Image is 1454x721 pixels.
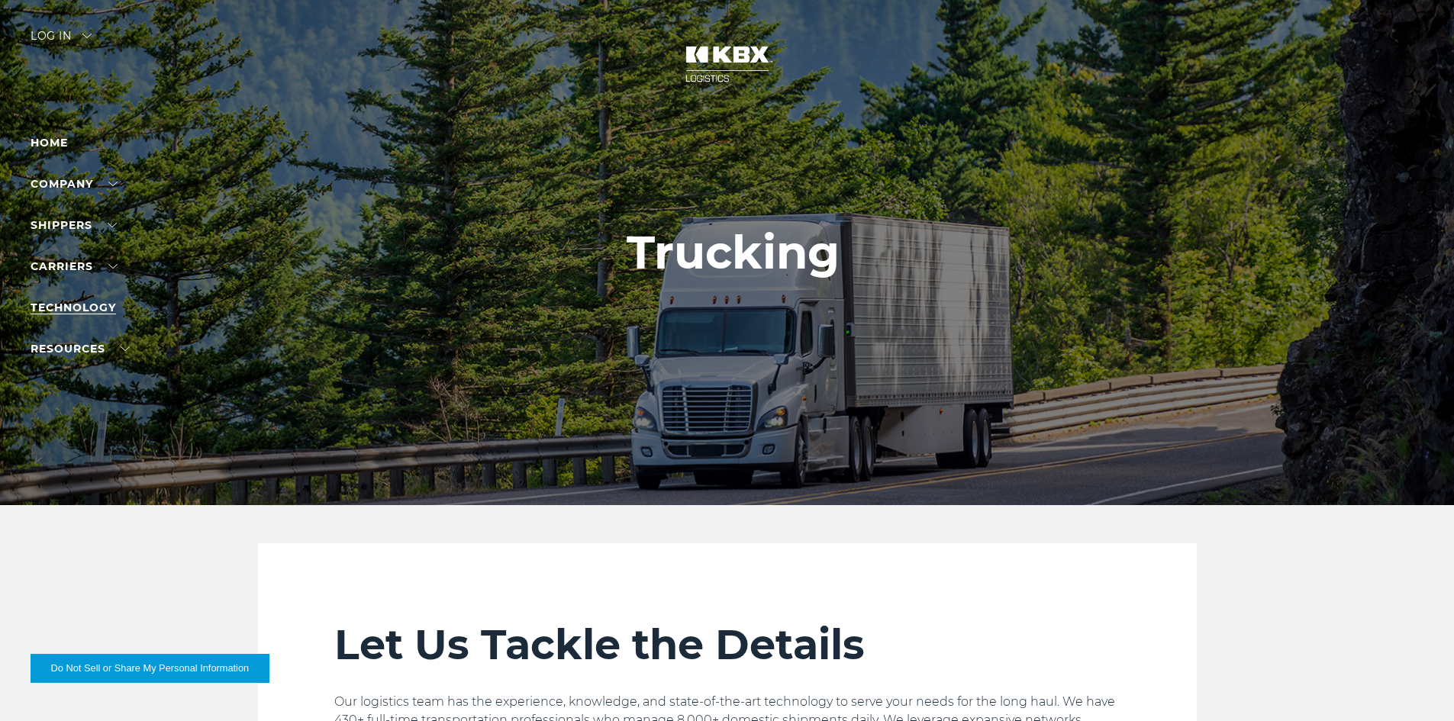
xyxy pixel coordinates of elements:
[31,342,130,356] a: RESOURCES
[627,227,840,278] h1: Trucking
[31,654,269,683] button: Do Not Sell or Share My Personal Information
[31,259,118,273] a: Carriers
[31,177,118,191] a: Company
[31,31,92,53] div: Log in
[82,34,92,38] img: arrow
[334,620,1120,670] h2: Let Us Tackle the Details
[670,31,785,98] img: kbx logo
[31,218,117,232] a: SHIPPERS
[31,136,68,150] a: Home
[31,301,116,314] a: Technology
